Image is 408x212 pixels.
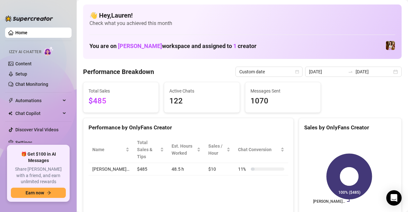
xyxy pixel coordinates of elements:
span: Custom date [239,67,299,77]
span: 🎁 Get $100 in AI Messages [11,151,66,164]
span: Share [PERSON_NAME] with a friend, and earn unlimited rewards [11,166,66,185]
a: Content [15,61,32,66]
input: End date [356,68,392,75]
div: Est. Hours Worked [172,143,196,157]
td: $485 [133,163,168,175]
span: Total Sales [89,87,153,94]
span: Automations [15,95,61,106]
th: Sales / Hour [204,136,234,163]
a: Discover Viral Videos [15,127,58,132]
span: Sales / Hour [208,143,225,157]
span: 1 [233,43,236,49]
span: Check what you achieved this month [89,20,395,27]
img: Elena [386,41,395,50]
img: Chat Copilot [8,111,12,116]
span: Chat Copilot [15,108,61,118]
h4: 👋 Hey, Lauren ! [89,11,395,20]
th: Name [89,136,133,163]
span: Messages Sent [250,87,315,94]
span: Chat Conversion [238,146,279,153]
div: Open Intercom Messenger [386,190,402,206]
a: Settings [15,140,32,145]
text: [PERSON_NAME]… [313,199,345,204]
span: to [348,69,353,74]
a: Setup [15,71,27,77]
img: logo-BBDzfeDw.svg [5,15,53,22]
span: Name [92,146,124,153]
th: Chat Conversion [234,136,288,163]
span: swap-right [348,69,353,74]
td: $10 [204,163,234,175]
td: 48.5 h [168,163,204,175]
span: Earn now [26,190,44,195]
div: Performance by OnlyFans Creator [89,123,288,132]
span: 1070 [250,95,315,107]
span: calendar [295,70,299,74]
span: 122 [169,95,234,107]
button: Earn nowarrow-right [11,188,66,198]
a: Home [15,30,27,35]
a: Chat Monitoring [15,82,48,87]
th: Total Sales & Tips [133,136,168,163]
input: Start date [309,68,345,75]
span: thunderbolt [8,98,13,103]
span: [PERSON_NAME] [118,43,162,49]
span: Total Sales & Tips [137,139,159,160]
span: 11 % [238,166,248,173]
td: [PERSON_NAME]… [89,163,133,175]
h1: You are on workspace and assigned to creator [89,43,257,50]
h4: Performance Breakdown [83,67,154,76]
div: Sales by OnlyFans Creator [304,123,396,132]
span: arrow-right [47,191,51,195]
span: $485 [89,95,153,107]
img: AI Chatter [44,46,54,56]
span: Izzy AI Chatter [9,49,41,55]
span: Active Chats [169,87,234,94]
